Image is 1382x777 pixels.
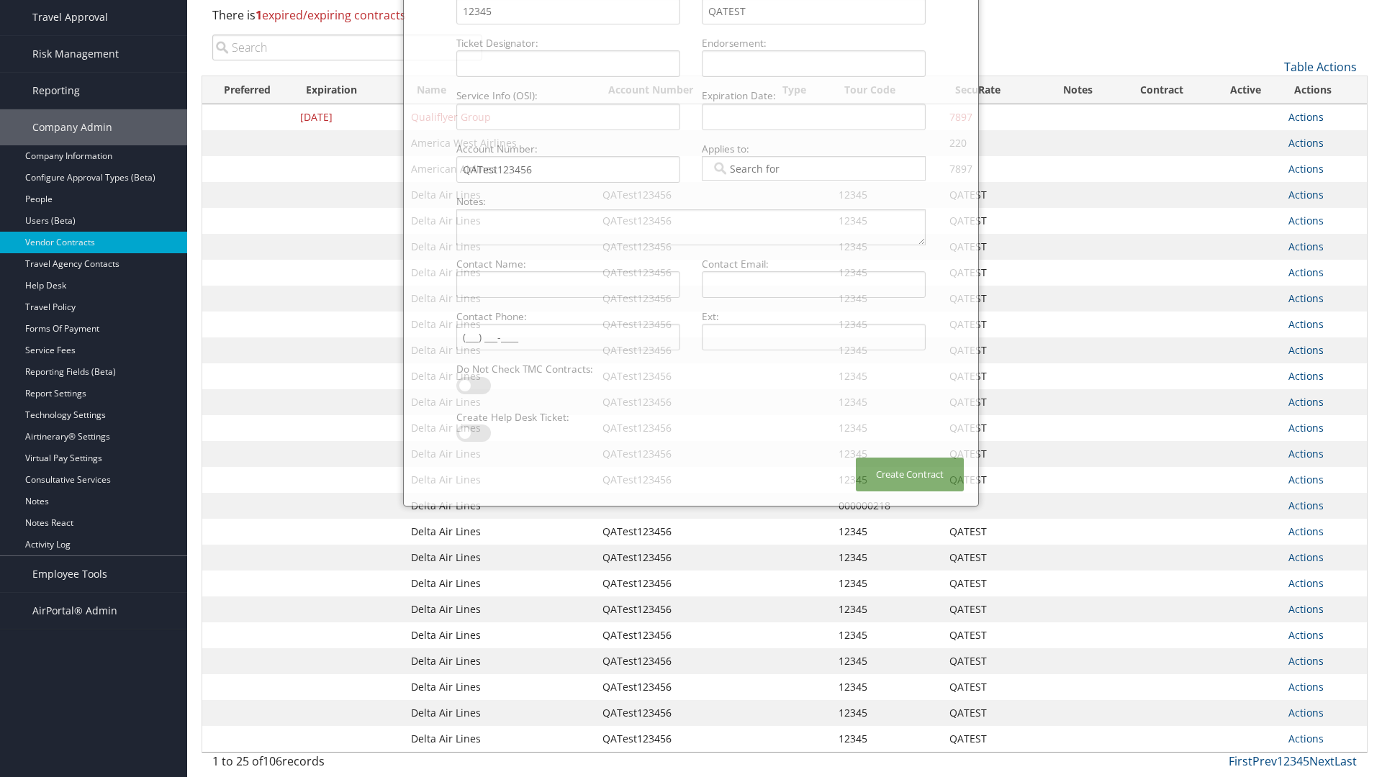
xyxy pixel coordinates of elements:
[1309,753,1334,769] a: Next
[696,257,931,271] label: Contact Email:
[831,700,942,726] td: 12345
[942,104,1042,130] td: 7897
[942,363,1042,389] td: QATEST
[1281,76,1367,104] th: Actions
[1288,706,1324,719] a: Actions
[404,545,595,571] td: Delta Air Lines
[404,493,595,519] td: Delta Air Lines
[32,556,107,592] span: Employee Tools
[202,76,293,104] th: Preferred: activate to sort column ascending
[1283,753,1290,769] a: 2
[595,596,769,622] td: QATest123456
[1288,628,1324,642] a: Actions
[1288,473,1324,486] a: Actions
[32,109,112,145] span: Company Admin
[1288,395,1324,409] a: Actions
[1288,499,1324,512] a: Actions
[595,571,769,596] td: QATest123456
[1296,753,1303,769] a: 4
[942,519,1042,545] td: QATEST
[1288,136,1324,150] a: Actions
[1229,753,1252,769] a: First
[1288,369,1324,383] a: Actions
[404,674,595,700] td: Delta Air Lines
[1288,188,1324,201] a: Actions
[831,622,942,648] td: 12345
[831,571,942,596] td: 12345
[1042,76,1114,104] th: Notes: activate to sort column ascending
[831,519,942,545] td: 12345
[831,726,942,752] td: 12345
[942,208,1042,234] td: QATEST
[404,596,595,622] td: Delta Air Lines
[831,545,942,571] td: 12345
[1288,576,1324,590] a: Actions
[942,726,1042,752] td: QATEST
[451,410,686,424] label: Create Help Desk Ticket:
[696,36,931,50] label: Endorsement:
[942,337,1042,363] td: QATEST
[1288,317,1324,331] a: Actions
[212,753,482,777] div: 1 to 25 of records
[595,726,769,752] td: QATest123456
[942,596,1042,622] td: QATEST
[1277,753,1283,769] a: 1
[1210,76,1281,104] th: Active: activate to sort column ascending
[595,648,769,674] td: QATest123456
[1288,343,1324,357] a: Actions
[1288,421,1324,435] a: Actions
[595,545,769,571] td: QATest123456
[696,88,931,103] label: Expiration Date:
[404,519,595,545] td: Delta Air Lines
[404,700,595,726] td: Delta Air Lines
[831,648,942,674] td: 12345
[1114,76,1210,104] th: Contract: activate to sort column ascending
[1252,753,1277,769] a: Prev
[942,130,1042,156] td: 220
[1284,59,1357,75] a: Table Actions
[404,622,595,648] td: Delta Air Lines
[1288,732,1324,745] a: Actions
[831,674,942,700] td: 12345
[1288,265,1324,279] a: Actions
[1288,110,1324,124] a: Actions
[451,88,686,103] label: Service Info (OSI):
[1288,550,1324,564] a: Actions
[942,622,1042,648] td: QATEST
[711,161,792,176] input: Search for Airline
[263,753,282,769] span: 106
[404,726,595,752] td: Delta Air Lines
[404,571,595,596] td: Delta Air Lines
[1288,214,1324,227] a: Actions
[32,593,117,629] span: AirPortal® Admin
[942,467,1042,493] td: QATEST
[942,415,1042,441] td: QATEST
[451,257,686,271] label: Contact Name:
[696,309,931,324] label: Ext:
[942,545,1042,571] td: QATEST
[942,76,1042,104] th: SecuRate: activate to sort column ascending
[942,312,1042,337] td: QATEST
[1288,524,1324,538] a: Actions
[293,76,404,104] th: Expiration: activate to sort column descending
[942,260,1042,286] td: QATEST
[451,194,931,209] label: Notes:
[942,182,1042,208] td: QATEST
[451,36,686,50] label: Ticket Designator:
[942,286,1042,312] td: QATEST
[595,674,769,700] td: QATest123456
[1288,291,1324,305] a: Actions
[942,234,1042,260] td: QATEST
[1288,447,1324,460] a: Actions
[1288,602,1324,616] a: Actions
[256,7,406,23] span: expired/expiring contracts
[942,674,1042,700] td: QATEST
[942,700,1042,726] td: QATEST
[696,142,931,156] label: Applies to:
[256,7,262,23] strong: 1
[1303,753,1309,769] a: 5
[32,73,80,109] span: Reporting
[293,104,404,130] td: [DATE]
[404,648,595,674] td: Delta Air Lines
[942,156,1042,182] td: 7897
